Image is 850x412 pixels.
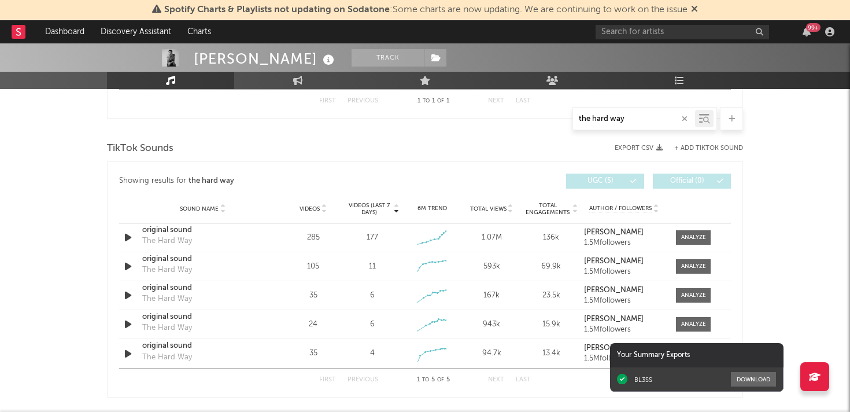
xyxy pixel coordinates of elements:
[319,377,336,383] button: First
[731,372,776,387] button: Download
[107,142,173,156] span: TikTok Sounds
[584,257,644,265] strong: [PERSON_NAME]
[584,286,644,294] strong: [PERSON_NAME]
[142,225,263,236] a: original sound
[437,377,444,382] span: of
[806,23,821,32] div: 99 +
[405,204,459,213] div: 6M Trend
[348,98,378,104] button: Previous
[596,25,769,39] input: Search for artists
[300,205,320,212] span: Videos
[401,373,465,387] div: 1 5 5
[488,98,504,104] button: Next
[589,205,652,212] span: Author / Followers
[142,264,192,276] div: The Hard Way
[370,290,375,301] div: 6
[286,261,340,273] div: 105
[653,174,731,189] button: Official(0)
[524,261,578,273] div: 69.9k
[584,257,664,266] a: [PERSON_NAME]
[584,268,664,276] div: 1.5M followers
[286,290,340,301] div: 35
[465,261,519,273] div: 593k
[524,319,578,330] div: 15.9k
[319,98,336,104] button: First
[524,290,578,301] div: 23.5k
[691,5,698,14] span: Dismiss
[423,98,430,104] span: to
[346,202,393,216] span: Videos (last 7 days)
[516,98,531,104] button: Last
[584,326,664,334] div: 1.5M followers
[286,348,340,359] div: 35
[584,344,644,352] strong: [PERSON_NAME]
[663,145,743,152] button: + Add TikTok Sound
[142,352,192,363] div: The Hard Way
[574,178,627,185] span: UGC ( 5 )
[164,5,390,14] span: Spotify Charts & Playlists not updating on Sodatone
[524,202,571,216] span: Total Engagements
[803,27,811,36] button: 99+
[142,253,263,265] a: original sound
[573,115,695,124] input: Search by song name or URL
[286,232,340,244] div: 285
[164,5,688,14] span: : Some charts are now updating. We are continuing to work on the issue
[189,174,234,188] div: the hard way
[142,282,263,294] a: original sound
[401,94,465,108] div: 1 1 1
[584,344,664,352] a: [PERSON_NAME]
[437,98,444,104] span: of
[286,319,340,330] div: 24
[674,145,743,152] button: + Add TikTok Sound
[194,49,337,68] div: [PERSON_NAME]
[524,232,578,244] div: 136k
[180,205,219,212] span: Sound Name
[422,377,429,382] span: to
[367,232,378,244] div: 177
[610,343,784,367] div: Your Summary Exports
[370,348,375,359] div: 4
[93,20,179,43] a: Discovery Assistant
[179,20,219,43] a: Charts
[470,205,507,212] span: Total Views
[584,286,664,295] a: [PERSON_NAME]
[465,348,519,359] div: 94.7k
[142,293,192,305] div: The Hard Way
[465,232,519,244] div: 1.07M
[634,376,652,384] div: BL3SS
[142,311,263,323] a: original sound
[142,322,192,334] div: The Hard Way
[584,355,664,363] div: 1.5M followers
[348,377,378,383] button: Previous
[524,348,578,359] div: 13.4k
[119,174,425,189] div: Showing results for
[142,340,263,352] a: original sound
[660,178,714,185] span: Official ( 0 )
[37,20,93,43] a: Dashboard
[584,229,644,236] strong: [PERSON_NAME]
[142,236,192,247] div: The Hard Way
[584,315,644,323] strong: [PERSON_NAME]
[584,315,664,323] a: [PERSON_NAME]
[566,174,644,189] button: UGC(5)
[465,319,519,330] div: 943k
[369,261,376,273] div: 11
[516,377,531,383] button: Last
[488,377,504,383] button: Next
[352,49,424,67] button: Track
[615,145,663,152] button: Export CSV
[584,297,664,305] div: 1.5M followers
[370,319,375,330] div: 6
[465,290,519,301] div: 167k
[584,239,664,247] div: 1.5M followers
[584,229,664,237] a: [PERSON_NAME]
